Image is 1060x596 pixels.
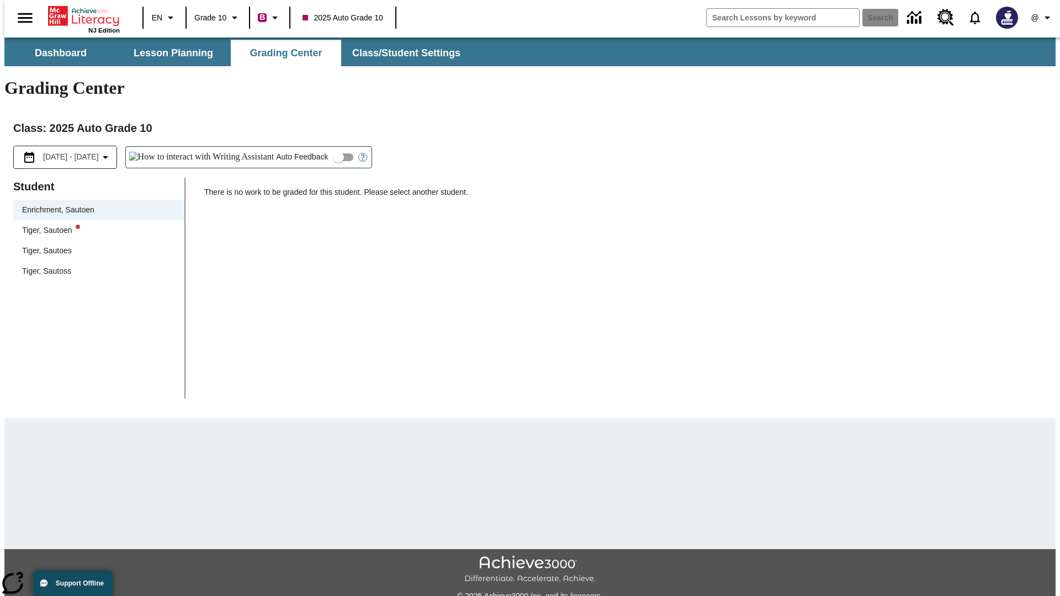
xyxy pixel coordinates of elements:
[354,147,372,168] button: Open Help for Writing Assistant
[13,220,184,241] div: Tiger, Sautoenwriting assistant alert
[13,261,184,281] div: Tiger, Sautoss
[996,7,1018,29] img: Avatar
[48,5,120,27] a: Home
[194,12,226,24] span: Grade 10
[88,27,120,34] span: NJ Edition
[35,47,87,60] span: Dashboard
[118,40,229,66] button: Lesson Planning
[931,3,961,33] a: Resource Center, Will open in new tab
[56,579,104,587] span: Support Offline
[204,187,1047,206] p: There is no work to be graded for this student. Please select another student.
[1025,8,1060,28] button: Profile/Settings
[22,265,71,277] div: Tiger, Sautoss
[22,225,80,236] div: Tiger, Sautoen
[147,8,182,28] button: Language: EN, Select a language
[352,47,460,60] span: Class/Student Settings
[9,2,41,34] button: Open side menu
[22,245,72,257] div: Tiger, Sautoes
[99,151,112,164] svg: Collapse Date Range Filter
[129,152,274,163] img: How to interact with Writing Assistant
[13,119,1047,137] h2: Class : 2025 Auto Grade 10
[989,3,1025,32] button: Select a new avatar
[276,151,328,163] span: Auto Feedback
[43,151,99,163] span: [DATE] - [DATE]
[152,12,162,24] span: EN
[961,3,989,32] a: Notifications
[48,4,120,34] div: Home
[4,78,1056,98] h1: Grading Center
[134,47,213,60] span: Lesson Planning
[18,151,112,164] button: Select the date range menu item
[707,9,859,26] input: search field
[190,8,246,28] button: Grade: Grade 10, Select a grade
[4,40,470,66] div: SubNavbar
[343,40,469,66] button: Class/Student Settings
[259,10,265,24] span: B
[464,556,596,584] img: Achieve3000 Differentiate Accelerate Achieve
[250,47,322,60] span: Grading Center
[13,241,184,261] div: Tiger, Sautoes
[76,225,80,229] svg: writing assistant alert
[303,12,383,24] span: 2025 Auto Grade 10
[33,571,113,596] button: Support Offline
[22,204,94,216] div: Enrichment, Sautoen
[1031,12,1038,24] span: @
[4,38,1056,66] div: SubNavbar
[900,3,931,33] a: Data Center
[253,8,286,28] button: Boost Class color is violet red. Change class color
[13,178,184,195] p: Student
[13,200,184,220] div: Enrichment, Sautoen
[6,40,116,66] button: Dashboard
[231,40,341,66] button: Grading Center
